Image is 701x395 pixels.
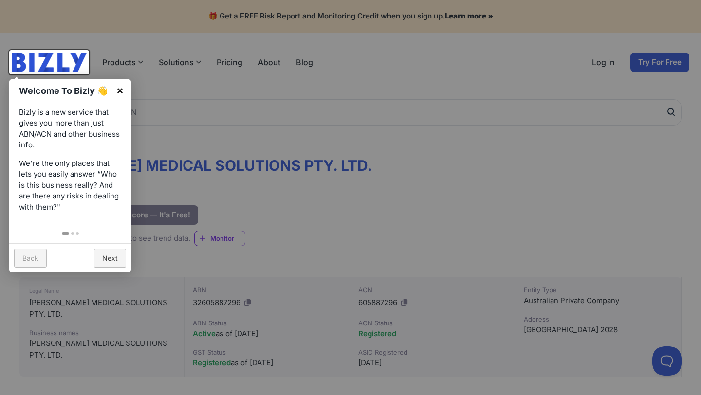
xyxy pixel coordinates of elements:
[19,84,111,97] h1: Welcome To Bizly 👋
[94,249,126,268] a: Next
[14,249,47,268] a: Back
[19,107,121,151] p: Bizly is a new service that gives you more than just ABN/ACN and other business info.
[109,79,131,101] a: ×
[19,158,121,213] p: We're the only places that lets you easily answer “Who is this business really? And are there any...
